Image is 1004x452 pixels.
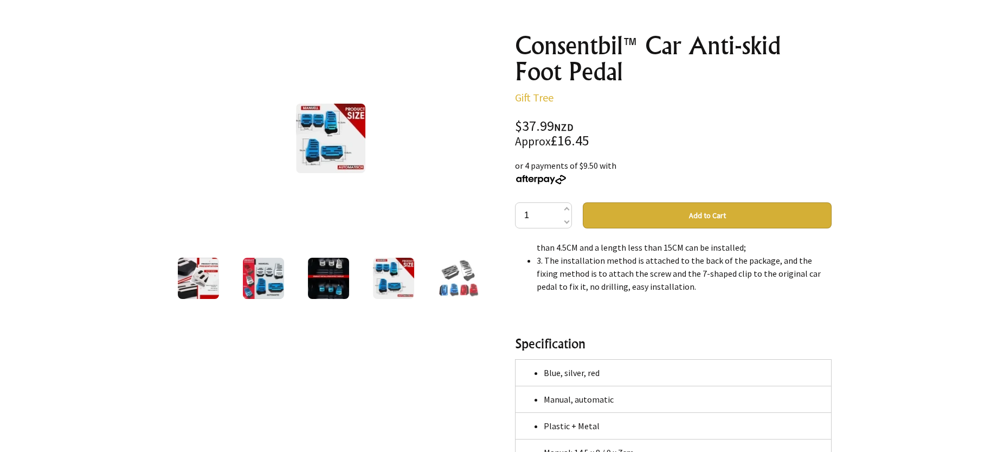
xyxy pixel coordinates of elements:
[537,254,832,293] li: 3. The installation method is attached to the back of the package, and the fixing method is to at...
[544,366,825,379] li: Blue, silver, red
[373,258,414,299] img: Consentbil™ Car Anti-skid Foot Pedal
[583,202,832,228] button: Add to Cart
[243,258,284,299] img: Consentbil™ Car Anti-skid Foot Pedal
[296,104,365,173] img: Consentbil™ Car Anti-skid Foot Pedal
[515,335,832,352] h3: Specification
[178,258,219,299] img: Consentbil™ Car Anti-skid Foot Pedal
[554,121,574,133] span: NZD
[515,134,551,149] small: Approx
[515,33,832,85] h1: Consentbil™ Car Anti-skid Foot Pedal
[515,159,832,185] div: or 4 payments of $9.50 with
[515,175,567,184] img: Afterpay
[515,91,554,104] a: Gift Tree
[544,419,825,432] li: Plastic + Metal
[438,258,479,299] img: Consentbil™ Car Anti-skid Foot Pedal
[308,258,349,299] img: Consentbil™ Car Anti-skid Foot Pedal
[544,393,825,406] li: Manual, automatic
[515,119,832,148] div: $37.99 £16.45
